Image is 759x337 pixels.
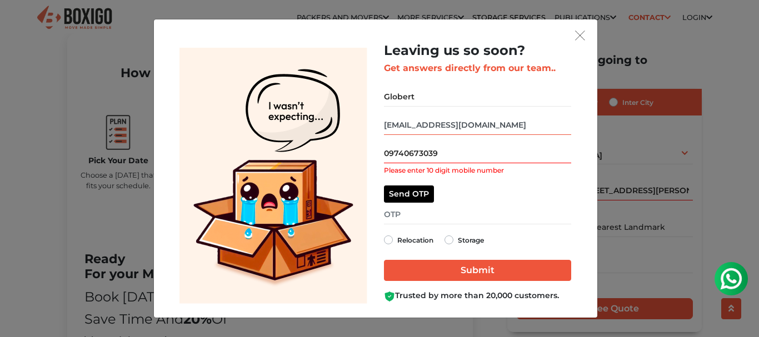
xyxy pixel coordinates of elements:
img: whatsapp-icon.svg [11,11,33,33]
input: Submit [384,260,571,281]
input: OTP [384,205,571,224]
label: Storage [458,233,484,247]
h2: Leaving us so soon? [384,43,571,59]
label: Please enter 10 digit mobile number [384,165,504,175]
label: Relocation [397,233,433,247]
input: Mobile No [384,144,571,163]
input: Mail Id [384,115,571,135]
img: Boxigo Customer Shield [384,291,395,302]
img: exit [575,31,585,41]
input: Your Name [384,87,571,107]
div: Trusted by more than 20,000 customers. [384,290,571,301]
button: Send OTP [384,185,434,203]
h3: Get answers directly from our team.. [384,63,571,73]
img: Lead Welcome Image [179,48,367,304]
